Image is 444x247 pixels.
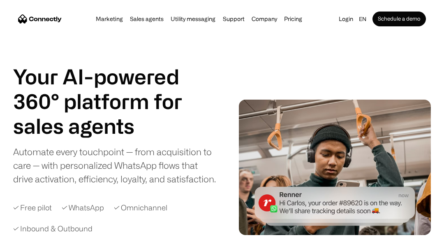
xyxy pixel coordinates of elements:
[13,114,202,138] h1: sales agents
[220,16,247,22] a: Support
[93,16,125,22] a: Marketing
[336,13,356,25] a: Login
[13,64,202,114] h1: Your AI-powered 360° platform for
[359,13,366,25] div: en
[127,16,166,22] a: Sales agents
[114,202,167,213] div: ✓ Omnichannel
[13,202,52,213] div: ✓ Free pilot
[13,223,92,234] div: ✓ Inbound & Outbound
[168,16,218,22] a: Utility messaging
[62,202,104,213] div: ✓ WhatsApp
[282,16,305,22] a: Pricing
[252,13,277,25] div: Company
[372,12,426,26] a: Schedule a demo
[13,145,220,186] div: Automate every touchpoint — from acquisition to care — with personalized WhatsApp flows that driv...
